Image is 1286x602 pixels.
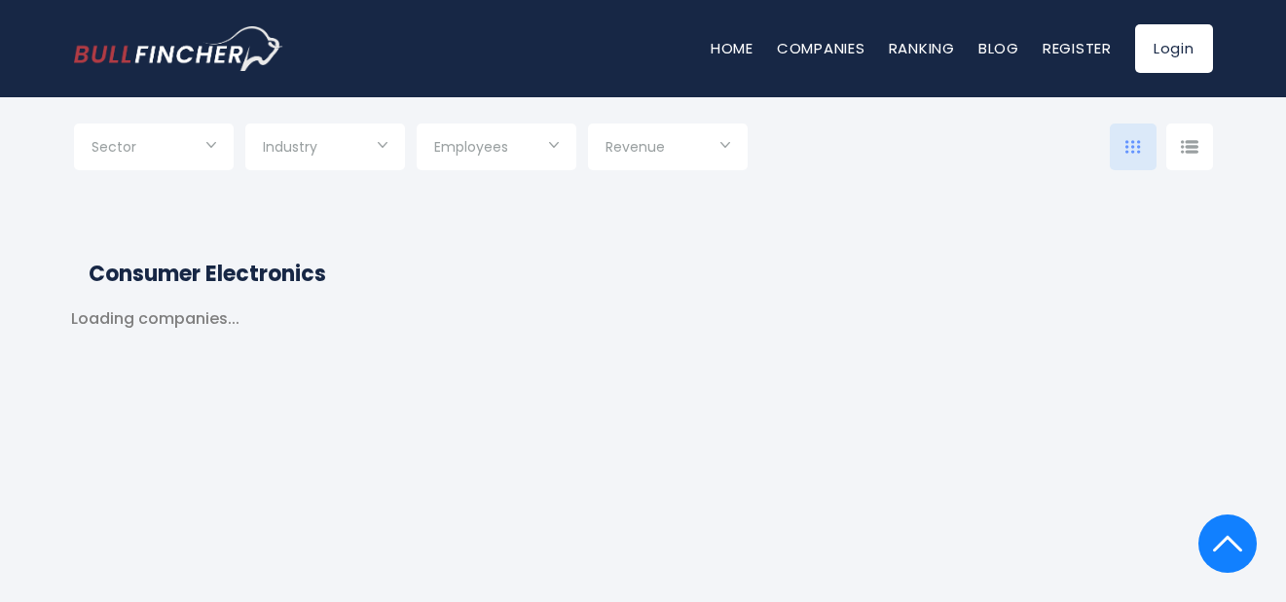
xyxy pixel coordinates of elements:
a: Ranking [889,38,955,58]
input: Selection [606,131,730,166]
div: Loading companies... [71,309,239,549]
img: icon-comp-grid.svg [1125,140,1141,154]
span: Revenue [606,138,665,156]
a: Go to homepage [74,26,283,71]
span: Sector [92,138,136,156]
a: Login [1135,24,1213,73]
h2: Consumer Electronics [89,258,1198,290]
input: Selection [263,131,387,166]
a: Register [1043,38,1112,58]
img: bullfincher logo [74,26,283,71]
span: Industry [263,138,317,156]
input: Selection [92,131,216,166]
img: icon-comp-list-view.svg [1181,140,1198,154]
a: Companies [777,38,865,58]
input: Selection [434,131,559,166]
a: Home [711,38,753,58]
span: Employees [434,138,508,156]
a: Blog [978,38,1019,58]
